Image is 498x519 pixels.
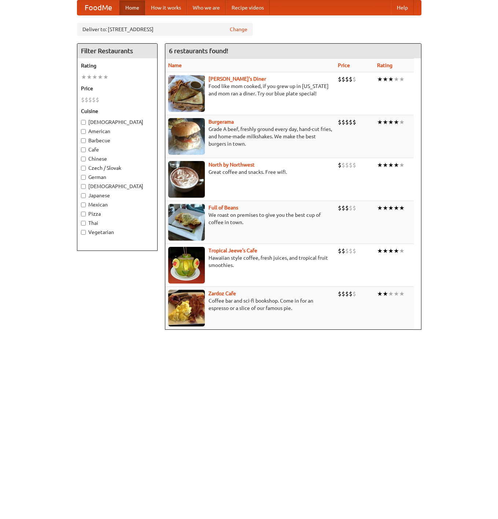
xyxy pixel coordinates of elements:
[345,204,349,212] li: $
[81,210,154,218] label: Pizza
[342,75,345,83] li: $
[391,0,414,15] a: Help
[92,96,96,104] li: $
[85,96,88,104] li: $
[353,161,356,169] li: $
[209,76,266,82] a: [PERSON_NAME]'s Diner
[81,193,86,198] input: Japanese
[81,120,86,125] input: [DEMOGRAPHIC_DATA]
[342,290,345,298] li: $
[338,161,342,169] li: $
[119,0,145,15] a: Home
[345,75,349,83] li: $
[77,0,119,15] a: FoodMe
[388,290,394,298] li: ★
[377,290,383,298] li: ★
[168,204,205,241] img: beans.jpg
[86,73,92,81] li: ★
[353,204,356,212] li: $
[399,161,405,169] li: ★
[338,62,350,68] a: Price
[377,62,392,68] a: Rating
[97,73,103,81] li: ★
[394,161,399,169] li: ★
[209,162,255,168] b: North by Northwest
[187,0,226,15] a: Who we are
[209,248,257,253] a: Tropical Jeeve's Cafe
[230,26,247,33] a: Change
[81,62,154,69] h5: Rating
[81,146,154,153] label: Cafe
[399,204,405,212] li: ★
[353,290,356,298] li: $
[81,129,86,134] input: American
[81,138,86,143] input: Barbecue
[349,204,353,212] li: $
[81,184,86,189] input: [DEMOGRAPHIC_DATA]
[81,192,154,199] label: Japanese
[388,247,394,255] li: ★
[209,119,234,125] b: Burgerama
[338,75,342,83] li: $
[388,204,394,212] li: ★
[169,47,228,54] ng-pluralize: 6 restaurants found!
[81,85,154,92] h5: Price
[377,204,383,212] li: ★
[342,161,345,169] li: $
[338,247,342,255] li: $
[349,75,353,83] li: $
[92,73,97,81] li: ★
[81,157,86,161] input: Chinese
[77,23,253,36] div: Deliver to: [STREET_ADDRESS]
[342,204,345,212] li: $
[81,173,154,181] label: German
[353,247,356,255] li: $
[168,83,332,97] p: Food like mom cooked, if you grew up in [US_STATE] and mom ran a diner. Try our blue plate special!
[81,128,154,135] label: American
[388,161,394,169] li: ★
[388,75,394,83] li: ★
[81,201,154,208] label: Mexican
[383,204,388,212] li: ★
[349,118,353,126] li: $
[209,205,238,211] a: Full of Beans
[81,175,86,180] input: German
[168,125,332,147] p: Grade A beef, freshly ground every day, hand-cut fries, and home-made milkshakes. We make the bes...
[383,247,388,255] li: ★
[399,247,405,255] li: ★
[394,290,399,298] li: ★
[168,118,205,155] img: burgerama.jpg
[81,96,85,104] li: $
[394,204,399,212] li: ★
[345,118,349,126] li: $
[383,118,388,126] li: ★
[81,230,86,235] input: Vegetarian
[345,290,349,298] li: $
[349,247,353,255] li: $
[377,247,383,255] li: ★
[342,247,345,255] li: $
[168,211,332,226] p: We roast on premises to give you the best cup of coffee in town.
[399,75,405,83] li: ★
[345,161,349,169] li: $
[81,164,154,172] label: Czech / Slovak
[394,75,399,83] li: ★
[383,290,388,298] li: ★
[168,161,205,198] img: north.jpg
[377,75,383,83] li: ★
[338,118,342,126] li: $
[394,247,399,255] li: ★
[353,118,356,126] li: $
[168,247,205,284] img: jeeves.jpg
[349,290,353,298] li: $
[377,118,383,126] li: ★
[209,290,236,296] a: Zardoz Cafe
[81,147,86,152] input: Cafe
[81,166,86,171] input: Czech / Slovak
[81,219,154,227] label: Thai
[168,290,205,326] img: zardoz.jpg
[96,96,99,104] li: $
[168,297,332,312] p: Coffee bar and sci-fi bookshop. Come in for an espresso or a slice of our famous pie.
